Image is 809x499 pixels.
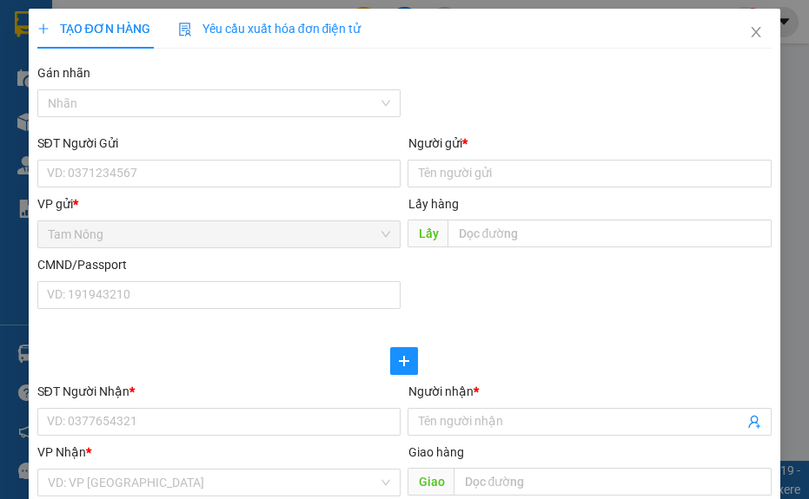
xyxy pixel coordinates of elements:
span: TẠO ĐƠN HÀNG [37,22,150,36]
button: plus [390,347,418,375]
label: Gán nhãn [37,66,90,80]
div: VP gửi [37,194,401,213]
div: SĐT Người Nhận [37,382,401,401]
span: Giao hàng [408,445,463,459]
span: VP Nhận [37,445,86,459]
div: CMND/Passport [37,255,401,274]
input: Dọc đường [448,220,772,247]
span: plus [37,23,50,35]
div: Người nhận [408,382,772,401]
span: Giao [408,468,454,496]
span: user-add [747,415,761,429]
span: Lấy [408,220,448,247]
div: SĐT Người Gửi [37,134,401,153]
img: icon [178,23,192,36]
div: Người gửi [408,134,772,153]
span: Lấy hàng [408,197,458,211]
span: plus [391,354,417,368]
span: Yêu cầu xuất hóa đơn điện tử [178,22,361,36]
input: Dọc đường [454,468,772,496]
span: Tam Nông [48,221,391,247]
button: Close [732,9,780,57]
span: close [749,25,763,39]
